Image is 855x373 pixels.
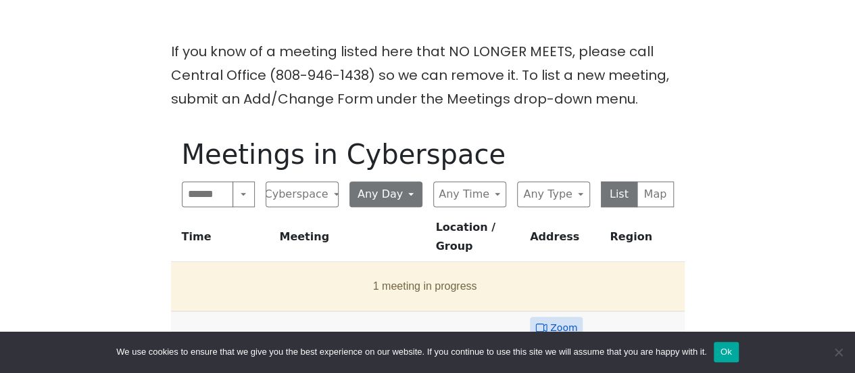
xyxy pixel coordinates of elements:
button: Ok [714,342,739,362]
button: Map [637,181,674,207]
span: 8:00 PM [182,330,227,349]
p: If you know of a meeting listed here that NO LONGER MEETS, please call Central Office (808-946-14... [171,40,685,111]
th: Time [171,218,274,262]
button: 1 meeting in progress [176,267,674,305]
button: Any Day [349,181,422,207]
button: Any Time [433,181,506,207]
th: Address [524,218,604,262]
span: Zoom [550,320,577,336]
span: [DATE] [232,330,268,349]
span: No [831,345,845,359]
button: Cyberspace [266,181,339,207]
th: Location / Group [430,218,524,262]
th: Meeting [274,218,430,262]
button: Any Type [517,181,590,207]
button: List [601,181,638,207]
button: Search [233,181,254,207]
th: Region [604,218,684,262]
span: We use cookies to ensure that we give you the best experience on our website. If you continue to ... [116,345,706,359]
h1: Meetings in Cyberspace [182,138,674,171]
td: Cyberspace [604,311,684,370]
input: Search [182,181,234,207]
